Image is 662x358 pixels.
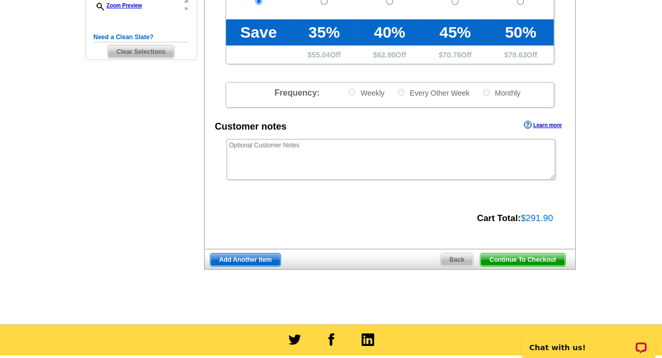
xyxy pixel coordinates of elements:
[357,45,422,64] td: $ Off
[483,89,490,96] input: Monthly
[488,19,553,45] td: 50%
[508,51,526,59] span: 78.63
[312,51,330,59] span: 55.04
[488,45,553,64] td: $ Off
[210,253,280,266] span: Add Another Item
[291,45,357,64] td: $ Off
[357,19,422,45] td: 40%
[398,89,405,96] input: Every Other Week
[480,253,565,266] span: Continue To Checkout
[349,89,355,96] input: Weekly
[226,19,291,45] td: Save
[274,88,319,97] span: Frequency:
[477,213,521,223] strong: Cart Total:
[291,19,357,45] td: 35%
[94,32,189,42] h5: Need a Clean Slate?
[94,3,142,8] a: Zoom Preview
[482,88,521,98] label: Monthly
[397,88,469,98] label: Every Other Week
[515,325,662,358] iframe: LiveChat chat widget
[422,19,488,45] td: 45%
[524,121,562,129] a: Learn more
[108,45,174,58] span: Clear Selections
[215,120,287,134] div: Customer notes
[443,51,461,59] span: 70.76
[377,51,396,59] span: 62.90
[441,253,474,266] span: Back
[347,88,385,98] label: Weekly
[210,253,281,267] a: Add Another Item
[440,253,474,267] a: Back
[422,45,488,64] td: $ Off
[184,5,188,13] span: »
[521,213,553,223] span: $291.90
